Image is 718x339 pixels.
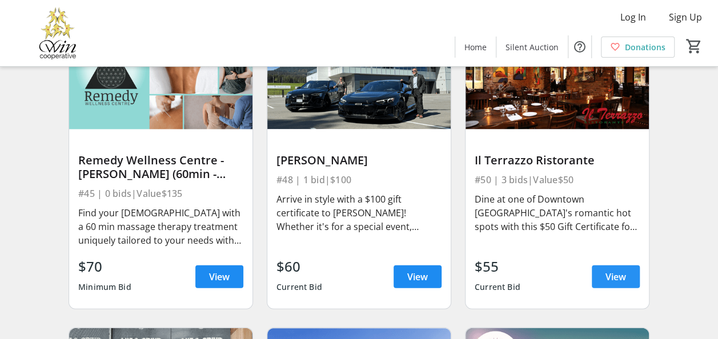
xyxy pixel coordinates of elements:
div: $55 [475,256,520,277]
button: Help [568,35,591,58]
a: View [394,265,442,288]
img: Remedy Wellness Centre - Alice Trombley (60min - Massage) [69,26,252,130]
div: $70 [78,256,131,277]
a: View [592,265,640,288]
div: #45 | 0 bids | Value $135 [78,185,243,201]
a: View [195,265,243,288]
button: Sign Up [660,8,711,26]
div: #50 | 3 bids | Value $50 [475,172,640,188]
div: [PERSON_NAME] [276,154,442,167]
img: Il Terrazzo Ristorante [466,26,649,130]
a: Donations [601,37,675,58]
div: Current Bid [475,277,520,297]
div: Dine at one of Downtown [GEOGRAPHIC_DATA]'s romantic hot spots with this $50 Gift Certificate for... [475,192,640,233]
span: Sign Up [669,10,702,24]
span: View [407,270,428,284]
div: Find your [DEMOGRAPHIC_DATA] with a 60 min massage therapy treatment uniquely tailored to your ne... [78,206,243,247]
div: Current Bid [276,277,322,297]
span: View [209,270,230,284]
div: Remedy Wellness Centre - [PERSON_NAME] (60min - Massage) [78,154,243,181]
img: L.A. Limo [267,26,451,130]
button: Log In [611,8,655,26]
span: Donations [625,41,665,53]
div: #48 | 1 bid | $100 [276,172,442,188]
a: Silent Auction [496,37,568,58]
div: $60 [276,256,322,277]
div: Il Terrazzo Ristorante [475,154,640,167]
button: Cart [684,36,704,56]
span: Log In [620,10,646,24]
div: Minimum Bid [78,277,131,297]
img: Victoria Women In Need Community Cooperative's Logo [7,5,109,62]
div: Arrive in style with a $100 gift certificate to [PERSON_NAME]! Whether it's for a special event, ... [276,192,442,233]
a: Home [455,37,496,58]
span: View [605,270,626,284]
span: Silent Auction [506,41,559,53]
span: Home [464,41,487,53]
